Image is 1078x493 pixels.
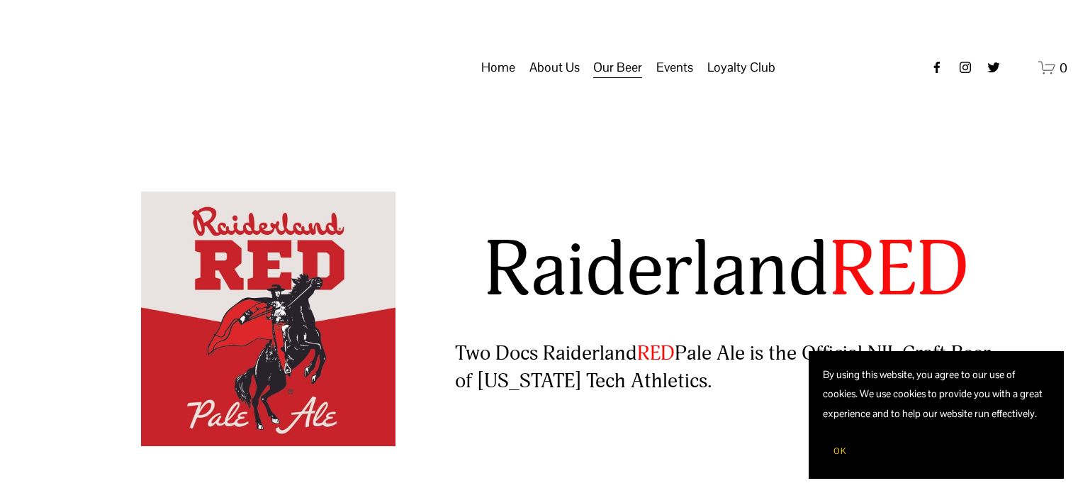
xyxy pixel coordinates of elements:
[455,228,998,314] h1: Raiderland
[823,365,1050,423] p: By using this website, you agree to our use of cookies. We use cookies to provide you with a grea...
[1038,59,1067,77] a: 0 items in cart
[829,223,969,318] span: RED
[987,60,1001,74] a: twitter-unauth
[823,438,857,465] button: OK
[809,351,1064,479] section: Cookie banner
[529,55,580,79] span: About Us
[656,55,693,79] span: Events
[707,54,775,81] a: folder dropdown
[529,54,580,81] a: folder dropdown
[833,445,846,457] span: OK
[637,340,675,366] span: RED
[656,54,693,81] a: folder dropdown
[593,54,642,81] a: folder dropdown
[930,60,944,74] a: Facebook
[481,54,515,81] a: Home
[11,25,169,111] img: Two Docs Brewing Co.
[593,55,642,79] span: Our Beer
[455,340,998,396] h4: Two Docs Raiderland Pale Ale is the Official NIL Craft Beer of [US_STATE] Tech Athletics.
[958,60,972,74] a: instagram-unauth
[707,55,775,79] span: Loyalty Club
[1060,60,1067,76] span: 0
